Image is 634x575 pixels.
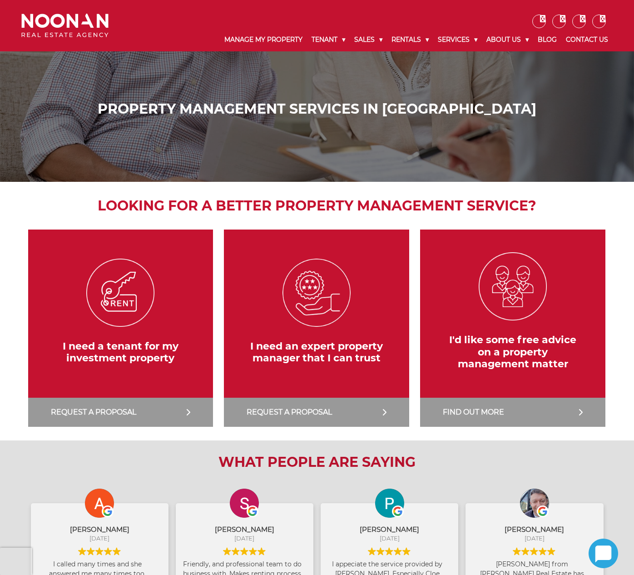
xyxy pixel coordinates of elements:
[307,28,350,51] a: Tenant
[368,547,376,555] img: Google
[87,547,95,555] img: Google
[183,534,307,542] div: [DATE]
[327,525,451,534] div: [PERSON_NAME]
[183,525,307,534] div: [PERSON_NAME]
[521,547,530,555] img: Google
[472,525,596,534] div: [PERSON_NAME]
[223,547,231,555] img: Google
[38,534,162,542] div: [DATE]
[78,547,86,555] img: Google
[102,505,114,517] img: Google
[230,489,259,518] img: Samantha Chevposa profile picture
[240,547,248,555] img: Google
[513,547,521,555] img: Google
[95,547,104,555] img: Google
[38,525,162,534] div: [PERSON_NAME]
[392,505,404,517] img: Google
[113,547,121,555] img: Google
[482,28,533,51] a: About Us
[385,547,393,555] img: Google
[375,489,404,518] img: Pauline Robinson profile picture
[24,195,611,216] h2: Looking for a better property management service?
[232,547,240,555] img: Google
[376,547,385,555] img: Google
[85,489,114,518] img: Amanda pretty profile picture
[258,547,266,555] img: Google
[24,454,611,470] h2: What People are Saying
[249,547,257,555] img: Google
[220,28,307,51] a: Manage My Property
[21,14,109,38] img: Noonan Real Estate Agency
[402,547,411,555] img: Google
[327,534,451,542] div: [DATE]
[247,505,258,517] img: Google
[104,547,112,555] img: Google
[350,28,387,51] a: Sales
[561,28,613,51] a: Contact Us
[533,28,561,51] a: Blog
[539,547,547,555] img: Google
[547,547,555,555] img: Google
[394,547,402,555] img: Google
[472,534,596,542] div: [DATE]
[520,489,549,518] img: Jason Maher profile picture
[433,28,482,51] a: Services
[537,505,549,517] img: Google
[530,547,538,555] img: Google
[24,101,611,117] h1: Property Management Services in [GEOGRAPHIC_DATA]
[387,28,433,51] a: Rentals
